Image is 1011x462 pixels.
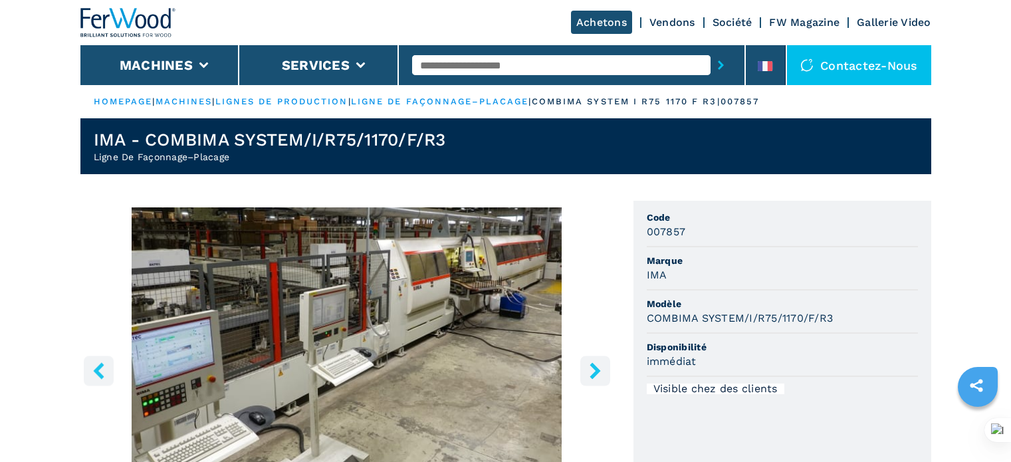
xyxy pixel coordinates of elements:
button: left-button [84,356,114,386]
a: sharethis [960,369,993,402]
button: Machines [120,57,193,73]
span: | [528,96,531,106]
a: Achetons [571,11,632,34]
a: FW Magazine [769,16,840,29]
a: ligne de façonnage–placage [351,96,529,106]
h3: 007857 [647,224,686,239]
span: Modèle [647,297,918,310]
a: HOMEPAGE [94,96,153,106]
span: | [152,96,155,106]
h2: Ligne De Façonnage–Placage [94,150,446,164]
a: machines [156,96,213,106]
button: Services [282,57,350,73]
a: lignes de production [215,96,348,106]
p: 007857 [721,96,760,108]
img: Contactez-nous [800,58,814,72]
h3: immédiat [647,354,697,369]
span: Disponibilité [647,340,918,354]
span: Marque [647,254,918,267]
iframe: Chat [955,402,1001,452]
p: combima system i r75 1170 f r3 | [532,96,721,108]
span: | [212,96,215,106]
a: Gallerie Video [857,16,931,29]
button: right-button [580,356,610,386]
h3: COMBIMA SYSTEM/I/R75/1170/F/R3 [647,310,834,326]
span: Code [647,211,918,224]
div: Visible chez des clients [647,384,784,394]
img: Ferwood [80,8,176,37]
button: submit-button [711,50,731,80]
a: Société [713,16,752,29]
h3: IMA [647,267,667,283]
h1: IMA - COMBIMA SYSTEM/I/R75/1170/F/R3 [94,129,446,150]
span: | [348,96,351,106]
div: Contactez-nous [787,45,931,85]
a: Vendons [649,16,695,29]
